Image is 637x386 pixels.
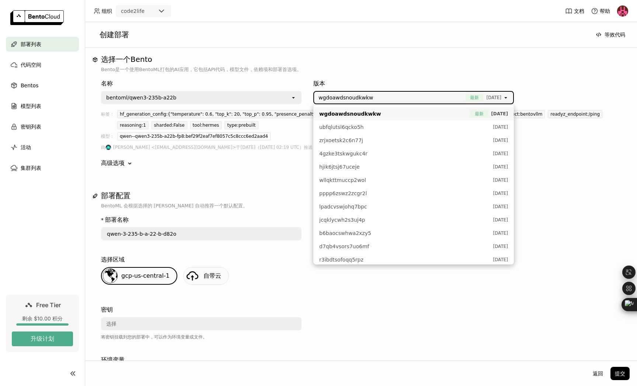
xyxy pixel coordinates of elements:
svg: Down [126,160,133,167]
span: d7qb4vsors7uo6mf [319,243,369,250]
span: [DATE] [493,217,508,222]
div: bentoml/qwen3-235b-a22b [106,94,176,101]
div: hf_generation_config:{"temperature": 0.6, "top_k": 20, "top_p": 0.95, "presence_penalty": 1.5} [117,110,333,118]
button: 返回 [588,367,608,380]
a: 部署列表 [6,37,79,52]
span: 密钥列表 [21,122,41,131]
span: r3ibdtsofoqq5rpz [319,256,363,263]
p: Bento是一个使用BentoML打包的AI应用，它包括API代码，模型文件，依赖项和部署首选项。 [101,66,621,73]
span: [DATE] [493,164,508,169]
div: 版本 [313,79,514,88]
span: wgdoawdsnoudkwkw [318,94,373,101]
div: 选择区域 [101,255,125,264]
div: 将密钥挂载到您的部署中，可以作为环境变量或文件。 [101,333,302,341]
span: 代码空间 [21,60,41,69]
div: 选择 [106,320,116,327]
span: 部署列表 [21,40,41,49]
div: 密钥 [101,305,113,314]
ul: Menu [313,104,514,264]
div: 剩余 $10.00 积分 [12,315,73,322]
svg: open [503,95,509,101]
div: sharded:False [152,121,187,129]
span: 帮助 [600,8,610,14]
span: 最新 [470,110,488,117]
div: code2life [121,7,145,15]
a: 集群列表 [6,161,79,175]
span: [DATE] [493,138,508,143]
input: Selected code2life. [145,8,146,15]
button: 等效代码 [591,28,630,41]
span: 集群列表 [21,164,41,172]
span: [DATE] [493,191,508,196]
div: 创建部署 [92,29,588,40]
div: gcp-us-central-1 [101,267,177,285]
img: Aaron Pham [106,145,111,150]
span: Free Tier [36,301,61,309]
span: [PERSON_NAME] <[EMAIL_ADDRESS][DOMAIN_NAME]> [113,143,236,151]
div: 高级选项 [101,159,621,168]
a: Bentos [6,78,79,93]
div: 环境变量 [101,355,125,364]
span: [DATE] [493,151,508,156]
span: 4gzke3tskwgukc4r [319,150,368,157]
div: 部署名称 [105,215,129,224]
span: jcqklycwh2s3uj4p [319,216,365,224]
img: J Y [617,6,628,17]
span: wgdoawdsnoudkwkw [319,110,381,117]
div: reasoning:1 [117,121,149,129]
p: BentoML 会根据选择的 [PERSON_NAME] 自动推荐一个默认配置。 [101,202,621,210]
span: [DATE] [491,110,508,117]
span: [DATE] [486,94,501,101]
h1: 选择一个Bento [101,55,621,64]
a: Free Tier剩余 $10.00 积分升级计划 [6,295,79,352]
div: 标签： [101,110,114,132]
span: gcp-us-central-1 [121,272,170,279]
button: 提交 [610,367,630,380]
div: readyz_endpoint:/ping [548,110,602,118]
a: 代码空间 [6,57,79,72]
div: qwen--qwen3-235b-a22b-fp8:bef29f2eaf7ef8057c5c8ccc6ed2aad4 [117,132,271,140]
div: 模型： [101,132,114,143]
span: hjik6jtsj67uceje [319,163,360,171]
svg: open [290,95,296,101]
span: [DATE] [493,257,508,262]
span: 模型列表 [21,102,41,110]
span: [DATE] [493,178,508,183]
div: project:bentovllm [501,110,545,118]
a: 活动 [6,140,79,155]
span: [DATE] [493,124,508,130]
span: 自带云 [203,272,221,279]
div: tool:hermes [190,121,222,129]
img: logo [10,10,64,25]
span: lpadcvswjohq7bpc [319,203,367,210]
button: 升级计划 [12,331,73,346]
a: 自带云 [183,267,229,285]
input: Selected [object Object]. [502,94,503,101]
span: pppp6zswz2zcgr2l [319,190,367,197]
span: 组织 [102,8,112,14]
span: zrjxoetsk2c6n77j [319,137,363,144]
div: 名称 [101,79,302,88]
span: [DATE] [493,204,508,209]
input: 部署名称（如果为空则自动生成） [102,228,301,240]
h1: 部署配置 [101,191,621,200]
span: b6baocswhwa2xzy5 [319,229,371,237]
div: type:prebuilt [224,121,258,129]
span: ubfqlutsl6qcko5h [319,123,363,131]
a: 模型列表 [6,99,79,113]
span: 文档 [574,8,584,14]
div: 高级选项 [101,159,125,168]
span: [DATE] [493,231,508,236]
span: wllqkttmuccp2wol [319,176,366,184]
div: 由 于[DATE]（[DATE] 02:19 UTC）推送 [101,143,621,151]
a: 密钥列表 [6,119,79,134]
div: 帮助 [591,7,610,15]
span: [DATE] [493,244,508,249]
span: 最新 [466,94,483,101]
span: Bentos [21,81,38,90]
span: 活动 [21,143,31,152]
a: 文档 [565,7,584,15]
